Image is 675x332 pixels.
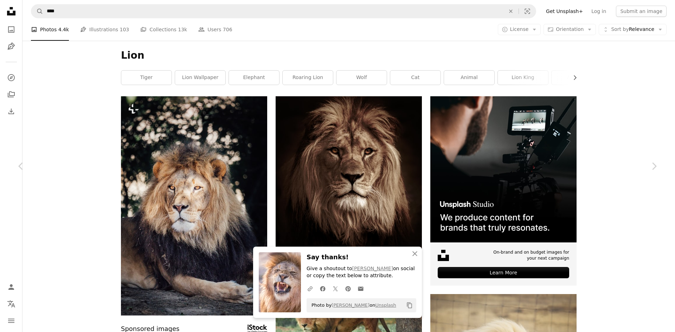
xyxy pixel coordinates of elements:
a: Next [633,132,675,200]
p: Give a shoutout to on social or copy the text below to attribute. [307,265,416,279]
span: Orientation [556,26,584,32]
h3: Say thanks! [307,252,416,262]
a: [PERSON_NAME] [352,266,393,271]
span: On-brand and on budget images for your next campaign [488,249,569,261]
button: Sort byRelevance [599,24,667,35]
a: Share over email [354,281,367,295]
a: Illustrations [4,39,18,53]
img: file-1715652217532-464736461acbimage [430,96,577,242]
img: a lion lying down [121,96,267,315]
a: Users 706 [198,18,232,41]
a: wolf [336,71,387,85]
a: Unsplash [375,302,396,308]
button: Clear [503,5,519,18]
button: Language [4,297,18,311]
a: Photos [4,22,18,37]
a: animals [552,71,602,85]
button: Submit an image [616,6,667,17]
button: License [498,24,541,35]
button: scroll list to the right [568,71,577,85]
a: lion king [498,71,548,85]
a: lion wallpaper [175,71,225,85]
a: roaring lion [283,71,333,85]
button: Copy to clipboard [404,299,416,311]
a: Collections 13k [140,18,187,41]
a: Share on Twitter [329,281,342,295]
span: License [510,26,529,32]
a: lion in black background in grayscale photography [276,180,422,187]
a: Collections [4,87,18,102]
a: adult lion walking beside tree [276,325,422,332]
a: elephant [229,71,279,85]
span: 13k [178,26,187,33]
button: Search Unsplash [31,5,43,18]
button: Visual search [519,5,536,18]
span: 103 [120,26,129,33]
a: tiger [121,71,172,85]
a: Explore [4,71,18,85]
a: Download History [4,104,18,118]
form: Find visuals sitewide [31,4,536,18]
img: lion in black background in grayscale photography [276,96,422,271]
span: Photo by on [308,300,396,311]
a: Log in [587,6,610,17]
a: animal [444,71,494,85]
span: Relevance [611,26,654,33]
a: Share on Facebook [316,281,329,295]
button: Orientation [544,24,596,35]
a: On-brand and on budget images for your next campaignLearn More [430,96,577,286]
span: Sort by [611,26,629,32]
a: Log in / Sign up [4,280,18,294]
h1: Lion [121,49,577,62]
a: cat [390,71,441,85]
button: Menu [4,314,18,328]
img: file-1631678316303-ed18b8b5cb9cimage [438,250,449,261]
div: Learn More [438,267,569,278]
a: Illustrations 103 [80,18,129,41]
a: Get Unsplash+ [542,6,587,17]
span: 706 [223,26,232,33]
a: [PERSON_NAME] [332,302,369,308]
a: Share on Pinterest [342,281,354,295]
a: a lion lying down [121,202,267,209]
